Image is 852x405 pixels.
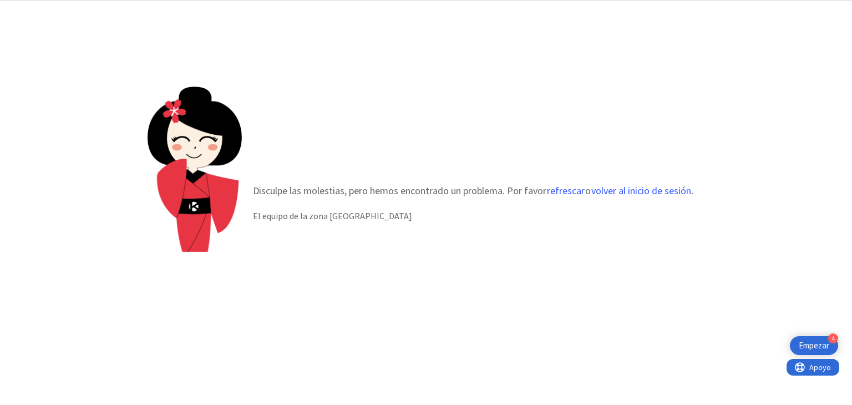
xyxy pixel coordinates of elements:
div: Abrir la lista de verificación de introducción, módulos restantes: 4 [790,336,838,355]
button: refrescar [546,185,585,196]
font: Apoyo [23,3,44,13]
font: . [692,184,694,197]
button: volver al inicio de sesión [591,185,692,196]
font: o [585,184,591,197]
font: Empezar [799,340,829,351]
font: refrescar [547,184,585,197]
font: Disculpe las molestias, pero hemos encontrado un problema. Por favor [253,184,546,197]
font: 4 [832,335,835,342]
font: El equipo de la zona [GEOGRAPHIC_DATA] [253,210,412,221]
font: volver al inicio de sesión [591,184,691,197]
